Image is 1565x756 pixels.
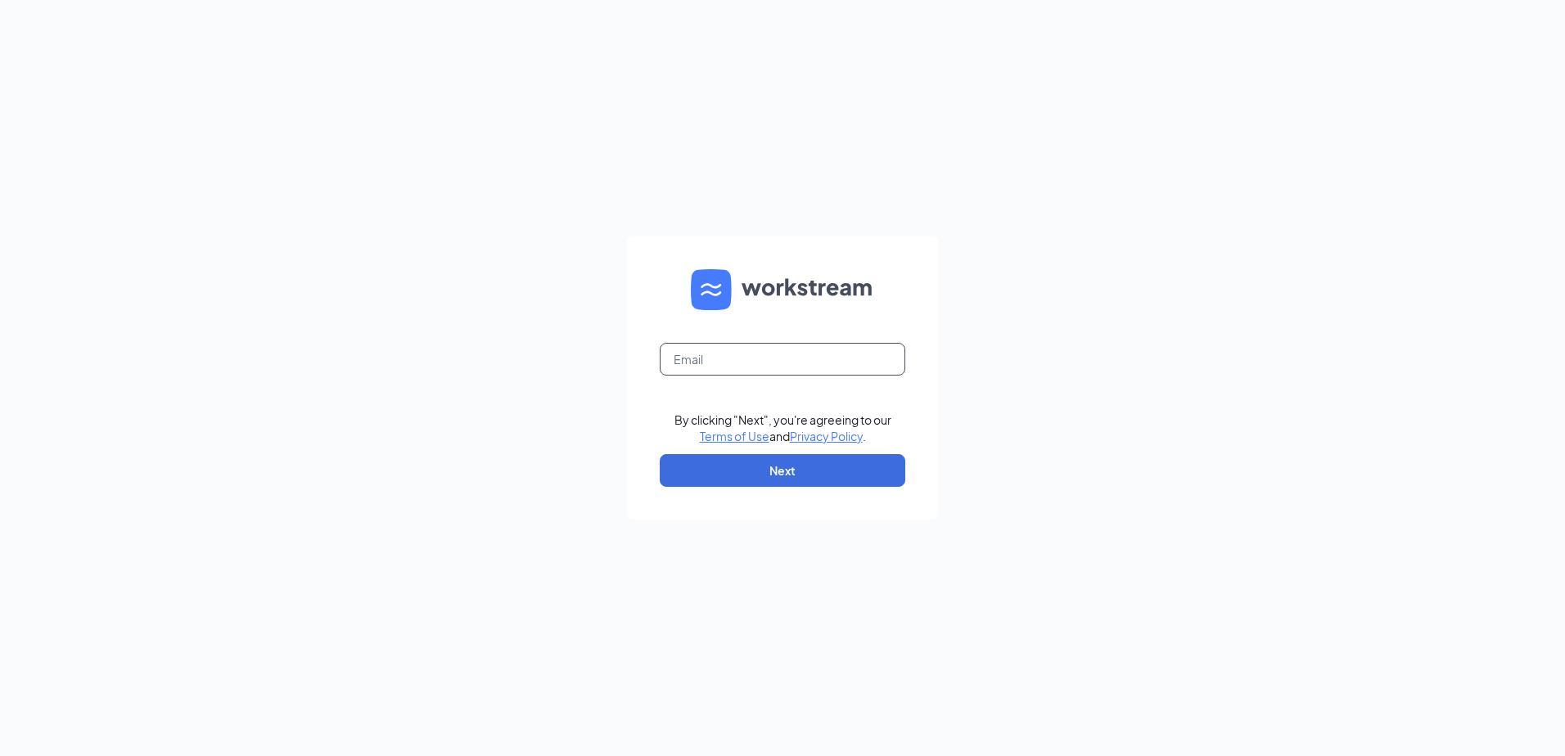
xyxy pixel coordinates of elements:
[691,269,874,310] img: WS logo and Workstream text
[790,429,863,443] a: Privacy Policy
[660,343,905,376] input: Email
[674,412,891,444] div: By clicking "Next", you're agreeing to our and .
[660,454,905,487] button: Next
[700,429,769,443] a: Terms of Use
